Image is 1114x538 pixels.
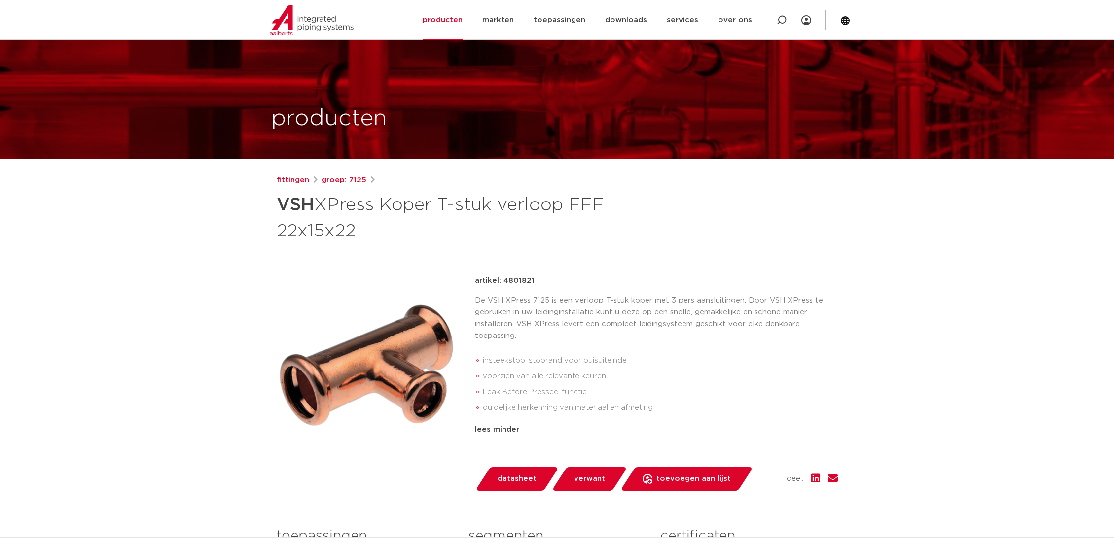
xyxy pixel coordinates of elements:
[277,196,314,214] strong: VSH
[475,295,838,342] p: De VSH XPress 7125 is een verloop T-stuk koper met 3 pers aansluitingen. Door VSH XPress te gebru...
[271,103,387,134] h1: producten
[475,424,838,436] div: lees minder
[483,353,838,369] li: insteekstop: stoprand voor buisuiteinde
[475,467,559,491] a: datasheet
[277,174,309,186] a: fittingen
[498,471,537,487] span: datasheet
[574,471,605,487] span: verwant
[483,369,838,384] li: voorzien van alle relevante keuren
[475,275,535,287] p: artikel: 4801821
[322,174,366,186] a: groep: 7125
[656,471,731,487] span: toevoegen aan lijst
[787,473,803,485] span: deel:
[551,467,627,491] a: verwant
[483,400,838,416] li: duidelijke herkenning van materiaal en afmeting
[277,275,459,457] img: Product Image for VSH XPress Koper T-stuk verloop FFF 22x15x22
[483,384,838,400] li: Leak Before Pressed-functie
[277,190,647,243] h1: XPress Koper T-stuk verloop FFF 22x15x22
